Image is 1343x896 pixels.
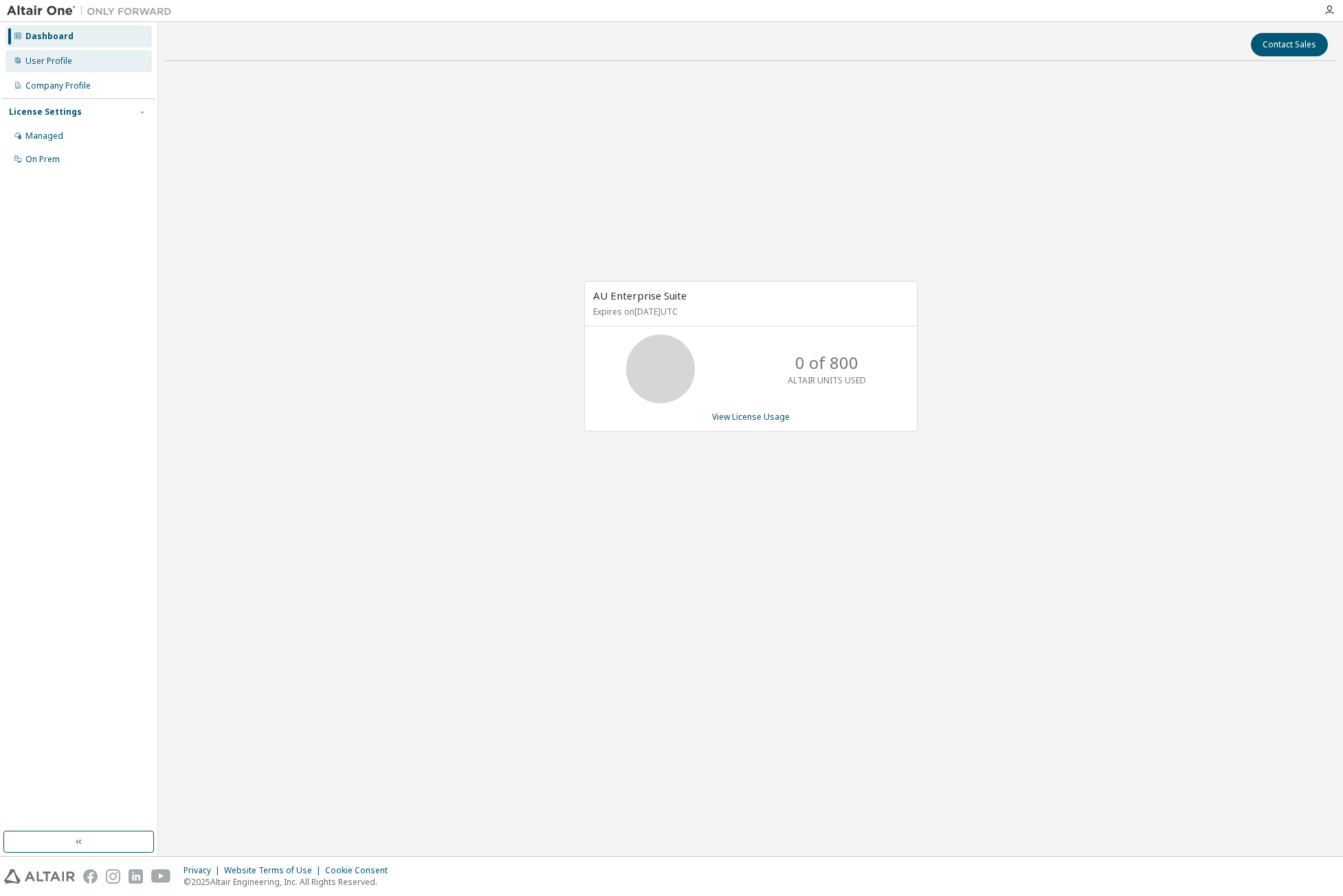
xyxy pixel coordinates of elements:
img: linkedin.svg [129,869,143,884]
div: Cookie Consent [325,865,396,876]
a: View License Usage [712,411,790,423]
p: Expires on [DATE] UTC [593,306,905,317]
div: Managed [25,131,63,142]
img: Altair One [7,4,179,18]
img: youtube.svg [151,869,171,884]
img: instagram.svg [106,869,120,884]
button: Contact Sales [1251,33,1328,56]
div: License Settings [9,107,82,117]
img: altair_logo.svg [4,869,75,884]
div: Company Profile [25,80,91,91]
span: AU Enterprise Suite [593,289,687,302]
img: facebook.svg [83,869,98,884]
div: Website Terms of Use [224,865,325,876]
p: ALTAIR UNITS USED [788,374,866,386]
div: Privacy [184,865,224,876]
p: © 2025 Altair Engineering, Inc. All Rights Reserved. [184,876,396,888]
p: 0 of 800 [795,351,858,374]
div: On Prem [25,154,60,165]
div: Dashboard [25,31,74,42]
div: User Profile [25,56,72,67]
